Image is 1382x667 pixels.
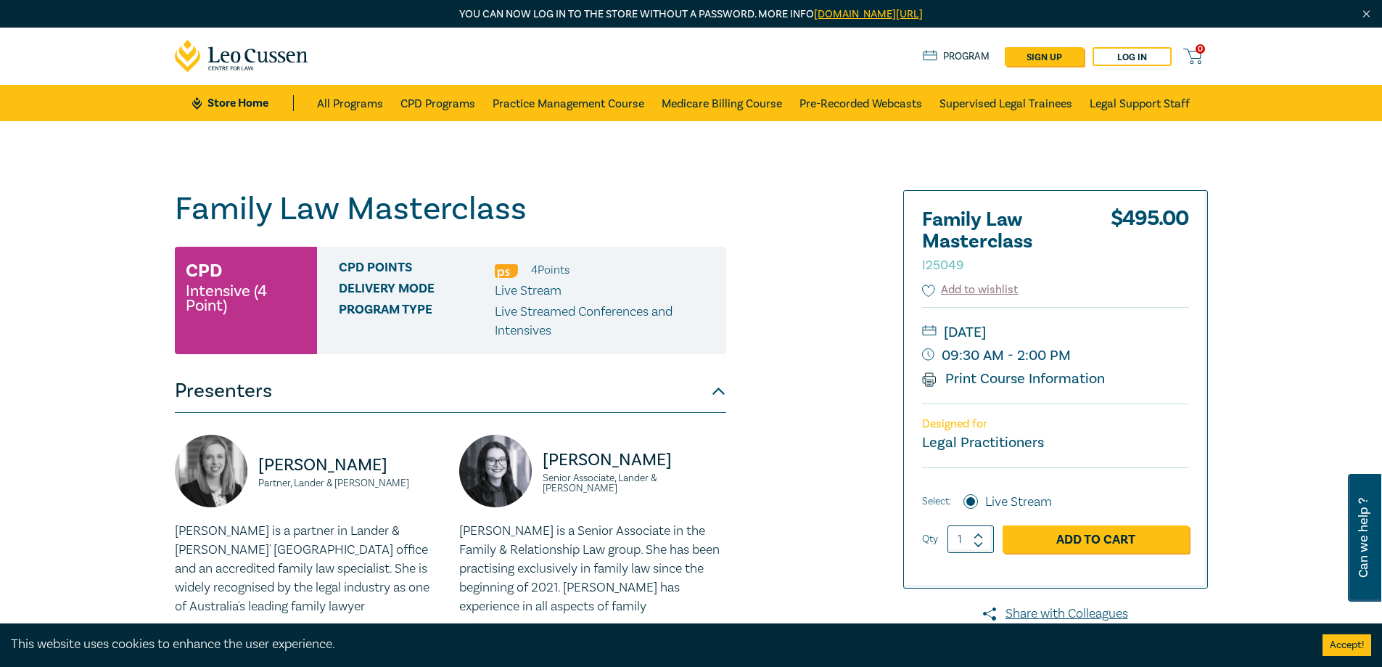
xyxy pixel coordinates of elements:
[922,494,951,510] span: Select:
[186,284,306,313] small: Intensive (4 Point)
[1111,209,1189,282] div: $ 495.00
[662,85,782,121] a: Medicare Billing Course
[814,7,923,21] a: [DOMAIN_NAME][URL]
[1357,483,1370,593] span: Can we help ?
[543,449,726,472] p: [PERSON_NAME]
[543,473,726,494] small: Senior Associate, Lander & [PERSON_NAME]
[459,621,506,634] a: Read More
[400,85,475,121] a: CPD Programs
[947,525,994,553] input: 1
[175,7,1208,22] p: You can now log in to the store without a password. More info
[459,435,532,507] img: https://s3.ap-southeast-2.amazonaws.com/leo-cussen-store-production-content/Contacts/Grace%20Hurl...
[903,605,1208,623] a: Share with Colleagues
[1005,47,1084,66] a: sign up
[923,49,990,65] a: Program
[922,282,1019,298] button: Add to wishlist
[175,369,726,413] button: Presenters
[317,85,383,121] a: All Programs
[799,85,922,121] a: Pre-Recorded Webcasts
[1323,634,1371,656] button: Accept cookies
[922,531,938,547] label: Qty
[495,282,562,299] span: Live Stream
[1003,525,1189,553] a: Add to Cart
[495,303,715,340] p: Live Streamed Conferences and Intensives
[1360,8,1373,20] img: Close
[339,261,495,279] span: CPD Points
[339,282,495,300] span: Delivery Mode
[11,635,1301,654] div: This website uses cookies to enhance the user experience.
[339,303,495,340] span: Program type
[922,209,1082,274] h2: Family Law Masterclass
[186,258,222,284] h3: CPD
[531,261,569,279] li: 4 Point s
[1093,47,1172,66] a: Log in
[985,493,1052,512] label: Live Stream
[459,522,726,616] p: [PERSON_NAME] is a Senior Associate in the Family & Relationship Law group. She has been practisi...
[258,478,442,488] small: Partner, Lander & [PERSON_NAME]
[1090,85,1190,121] a: Legal Support Staff
[175,522,442,616] p: [PERSON_NAME] is a partner in Lander & [PERSON_NAME]' [GEOGRAPHIC_DATA] office and an accredited ...
[922,433,1044,452] small: Legal Practitioners
[192,95,293,111] a: Store Home
[922,257,963,274] small: I25049
[493,85,644,121] a: Practice Management Course
[922,344,1189,367] small: 09:30 AM - 2:00 PM
[175,621,222,634] a: Read More
[1196,44,1205,54] span: 0
[922,369,1106,388] a: Print Course Information
[175,190,726,228] h1: Family Law Masterclass
[939,85,1072,121] a: Supervised Legal Trainees
[922,321,1189,344] small: [DATE]
[495,264,518,278] img: Professional Skills
[175,435,247,507] img: https://s3.ap-southeast-2.amazonaws.com/leo-cussen-store-production-content/Contacts/Liz%20Kofoed...
[258,454,442,477] p: [PERSON_NAME]
[922,417,1189,431] p: Designed for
